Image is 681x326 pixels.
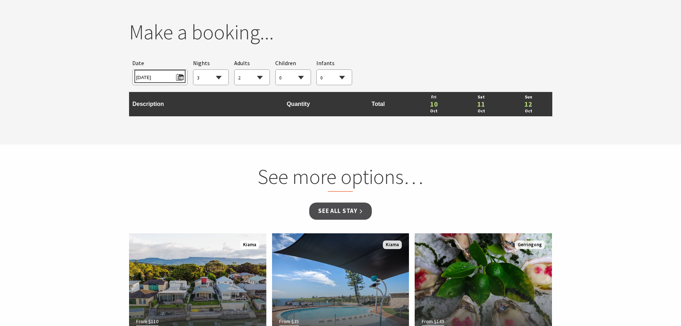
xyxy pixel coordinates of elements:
span: Adults [234,59,250,67]
span: From $149 [422,317,444,326]
a: Oct [414,108,454,115]
span: [DATE] [136,72,184,81]
a: Oct [508,108,548,115]
a: See all Stay [309,203,371,219]
a: Oct [461,108,501,115]
span: Date [132,59,144,67]
span: Children [275,59,296,67]
td: Description [129,92,251,116]
td: Quantity [251,92,346,116]
a: 10 [414,101,454,108]
h2: Make a booking... [129,20,552,45]
span: From $35 [279,317,299,326]
a: Sat [461,94,501,101]
td: Total [346,92,410,116]
span: Kiama [240,240,259,249]
a: 11 [461,101,501,108]
span: Kiama [383,240,402,249]
div: Please choose your desired arrival date [132,59,188,86]
a: 12 [508,101,548,108]
h2: See more options… [204,164,477,192]
span: Nights [193,59,210,68]
span: From $110 [136,317,158,326]
a: Sun [508,94,548,101]
a: Fri [414,94,454,101]
span: Infants [316,59,335,67]
span: Gerringong [515,240,545,249]
div: Choose a number of nights [193,59,229,86]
